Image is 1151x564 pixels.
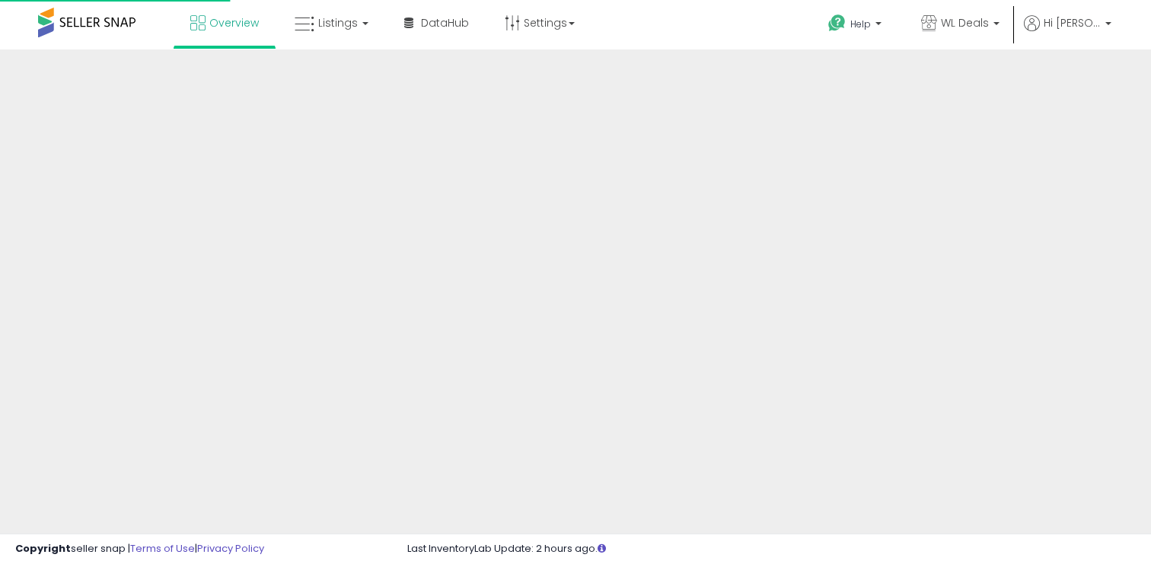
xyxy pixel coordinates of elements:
span: DataHub [421,15,469,30]
i: Click here to read more about un-synced listings. [598,543,606,553]
i: Get Help [827,14,847,33]
div: Last InventoryLab Update: 2 hours ago. [407,542,1136,556]
span: WL Deals [941,15,989,30]
span: Overview [209,15,259,30]
a: Hi [PERSON_NAME] [1024,15,1111,49]
strong: Copyright [15,541,71,556]
a: Help [816,2,897,49]
div: seller snap | | [15,542,264,556]
span: Help [850,18,871,30]
a: Privacy Policy [197,541,264,556]
a: Terms of Use [130,541,195,556]
span: Listings [318,15,358,30]
span: Hi [PERSON_NAME] [1044,15,1101,30]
